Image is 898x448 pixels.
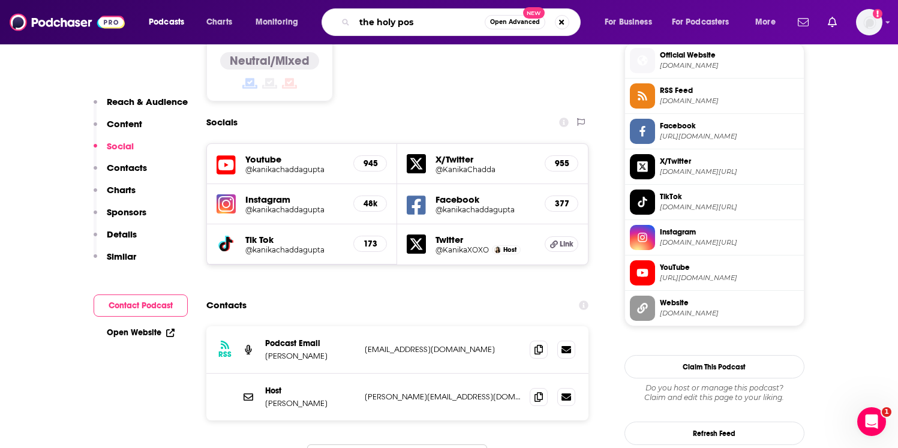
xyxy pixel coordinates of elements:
[199,13,239,32] a: Charts
[605,14,652,31] span: For Business
[107,96,188,107] p: Reach & Audience
[94,294,188,317] button: Contact Podcast
[355,13,485,32] input: Search podcasts, credits, & more...
[630,225,799,250] a: Instagram[DOMAIN_NAME][URL]
[436,245,489,254] a: @KanikaXOXO
[660,203,799,212] span: tiktok.com/@kanikachaddagupta
[630,83,799,109] a: RSS Feed[DOMAIN_NAME]
[94,251,136,273] button: Similar
[555,158,568,169] h5: 955
[256,14,298,31] span: Monitoring
[94,162,147,184] button: Contacts
[107,206,146,218] p: Sponsors
[660,238,799,247] span: instagram.com/kanikachaddagupta
[265,386,355,396] p: Host
[856,9,882,35] img: User Profile
[94,206,146,228] button: Sponsors
[265,351,355,361] p: [PERSON_NAME]
[660,273,799,282] span: https://www.youtube.com/@kanikachaddagupta
[206,14,232,31] span: Charts
[596,13,667,32] button: open menu
[660,61,799,70] span: kanikachaddagupta.com
[755,14,776,31] span: More
[10,11,125,34] img: Podchaser - Follow, Share and Rate Podcasts
[630,154,799,179] a: X/Twitter[DOMAIN_NAME][URL]
[206,111,238,134] h2: Socials
[630,296,799,321] a: Website[DOMAIN_NAME]
[856,9,882,35] button: Show profile menu
[560,239,573,249] span: Link
[660,156,799,167] span: X/Twitter
[664,13,747,32] button: open menu
[436,165,535,174] a: @KanikaChadda
[265,338,355,348] p: Podcast Email
[365,392,521,402] p: [PERSON_NAME][EMAIL_ADDRESS][DOMAIN_NAME]
[494,246,501,253] img: Kanika Chadda-Gupta
[364,199,377,209] h5: 48k
[672,14,729,31] span: For Podcasters
[523,7,545,19] span: New
[857,407,886,436] iframe: Intercom live chat
[660,191,799,202] span: TikTok
[660,50,799,61] span: Official Website
[107,184,136,196] p: Charts
[436,154,535,165] h5: X/Twitter
[364,239,377,249] h5: 173
[94,118,142,140] button: Content
[94,96,188,118] button: Reach & Audience
[247,13,314,32] button: open menu
[624,422,804,445] button: Refresh Feed
[218,350,232,359] h3: RSS
[624,383,804,402] div: Claim and edit this page to your liking.
[660,167,799,176] span: twitter.com/KanikaChadda
[882,407,891,417] span: 1
[660,227,799,237] span: Instagram
[206,294,247,317] h2: Contacts
[630,119,799,144] a: Facebook[URL][DOMAIN_NAME]
[245,234,344,245] h5: Tik Tok
[545,236,578,252] a: Link
[660,85,799,96] span: RSS Feed
[107,140,134,152] p: Social
[245,205,344,214] a: @kanikachaddagupta
[624,355,804,378] button: Claim This Podcast
[94,228,137,251] button: Details
[107,327,175,338] a: Open Website
[630,48,799,73] a: Official Website[DOMAIN_NAME]
[503,246,516,254] span: Host
[245,165,344,174] a: @kanikachaddagupta
[490,19,540,25] span: Open Advanced
[873,9,882,19] svg: Email not verified
[107,118,142,130] p: Content
[630,260,799,285] a: YouTube[URL][DOMAIN_NAME]
[230,53,310,68] h4: Neutral/Mixed
[660,309,799,318] span: thatstotalmomsense.com
[660,97,799,106] span: feeds.megaphone.fm
[364,158,377,169] h5: 945
[660,121,799,131] span: Facebook
[245,194,344,205] h5: Instagram
[660,262,799,273] span: YouTube
[624,383,804,393] span: Do you host or manage this podcast?
[149,14,184,31] span: Podcasts
[436,194,535,205] h5: Facebook
[245,154,344,165] h5: Youtube
[245,245,344,254] a: @kanikachaddagupta
[630,190,799,215] a: TikTok[DOMAIN_NAME][URL]
[94,184,136,206] button: Charts
[660,297,799,308] span: Website
[485,15,545,29] button: Open AdvancedNew
[365,344,521,354] p: [EMAIL_ADDRESS][DOMAIN_NAME]
[107,162,147,173] p: Contacts
[436,205,535,214] a: @kanikachaddagupta
[555,199,568,209] h5: 377
[94,140,134,163] button: Social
